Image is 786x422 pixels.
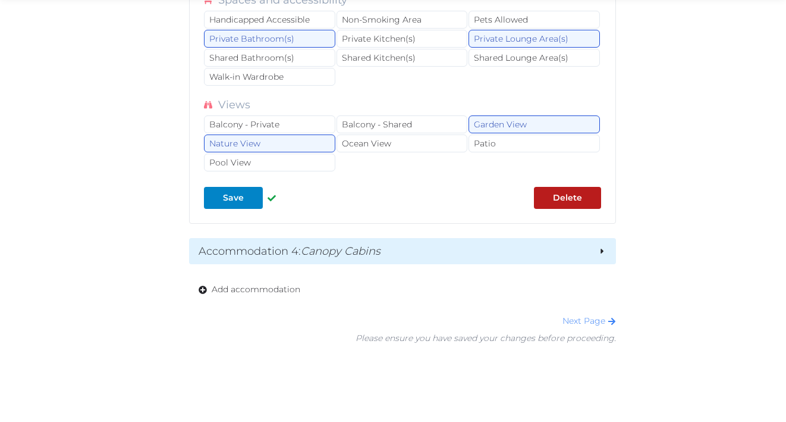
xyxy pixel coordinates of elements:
[223,192,244,204] div: Save
[337,135,468,152] div: Ocean View
[337,49,468,67] div: Shared Kitchen(s)
[204,135,335,152] div: Nature View
[204,154,335,171] div: Pool View
[356,332,616,345] div: Please ensure you have saved your changes before proceeding.
[469,49,600,67] div: Shared Lounge Area(s)
[301,245,381,258] em: Canopy Cabins
[204,11,335,29] div: Handicapped Accessible
[469,115,600,133] div: Garden View
[553,192,582,204] div: Delete
[562,315,616,326] a: Next Page
[469,135,600,152] div: Patio
[199,243,589,260] h2: Accommodation 4 :
[212,283,300,296] span: Add accommodation
[204,187,263,209] button: Save
[534,187,601,209] button: Delete
[469,30,600,48] div: Private Lounge Area(s)
[337,30,468,48] div: Private Kitchen(s)
[337,11,468,29] div: Non-Smoking Area
[204,49,335,67] div: Shared Bathroom(s)
[204,68,335,86] div: Walk-in Wardrobe
[469,11,600,29] div: Pets Allowed
[337,115,468,133] div: Balcony - Shared
[218,96,250,115] label: Views
[204,115,335,133] div: Balcony - Private
[204,30,335,48] div: Private Bathroom(s)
